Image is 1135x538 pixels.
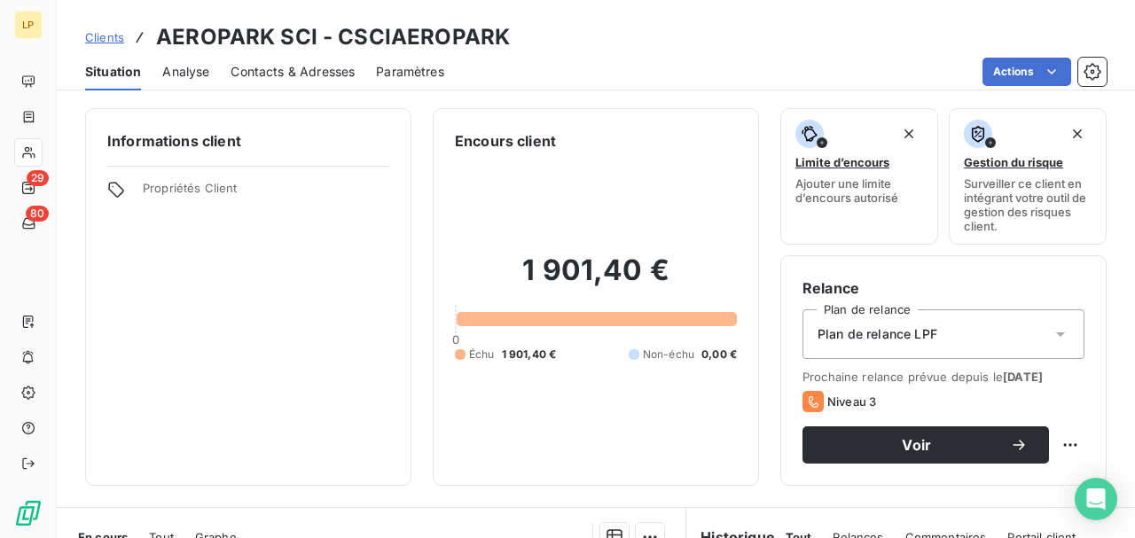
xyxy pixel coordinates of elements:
span: 1 901,40 € [502,347,557,363]
span: 0,00 € [701,347,737,363]
span: 80 [26,206,49,222]
img: Logo LeanPay [14,499,43,527]
span: Analyse [162,63,209,81]
span: Non-échu [643,347,694,363]
span: Limite d’encours [795,155,889,169]
span: Contacts & Adresses [231,63,355,81]
span: Voir [824,438,1010,452]
h2: 1 901,40 € [455,253,737,306]
div: LP [14,11,43,39]
h6: Relance [802,277,1084,299]
span: Prochaine relance prévue depuis le [802,370,1084,384]
button: Gestion du risqueSurveiller ce client en intégrant votre outil de gestion des risques client. [949,108,1107,245]
a: Clients [85,28,124,46]
span: 29 [27,170,49,186]
span: Propriétés Client [143,181,389,206]
h3: AEROPARK SCI - CSCIAEROPARK [156,21,510,53]
span: Paramètres [376,63,444,81]
div: Open Intercom Messenger [1075,478,1117,520]
span: Clients [85,30,124,44]
h6: Informations client [107,130,389,152]
span: [DATE] [1003,370,1043,384]
span: Niveau 3 [827,394,876,409]
span: Situation [85,63,141,81]
h6: Encours client [455,130,556,152]
span: Surveiller ce client en intégrant votre outil de gestion des risques client. [964,176,1092,233]
span: Ajouter une limite d’encours autorisé [795,176,923,205]
button: Limite d’encoursAjouter une limite d’encours autorisé [780,108,938,245]
span: 0 [452,332,459,347]
button: Voir [802,426,1049,464]
span: Gestion du risque [964,155,1063,169]
span: Échu [469,347,495,363]
span: Plan de relance LPF [818,325,937,343]
button: Actions [982,58,1071,86]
